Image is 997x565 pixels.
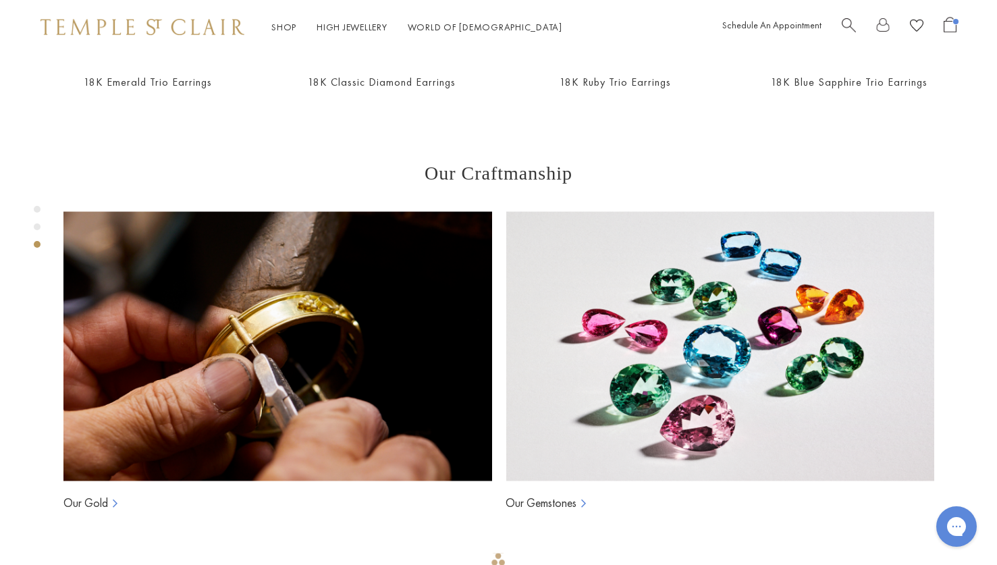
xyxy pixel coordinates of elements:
a: 18K Blue Sapphire Trio Earrings [771,75,927,89]
iframe: Gorgias live chat messenger [929,502,983,551]
h3: Our Craftmanship [63,163,934,184]
a: Our Gemstones [506,495,576,511]
a: Schedule An Appointment [722,19,821,31]
a: Open Shopping Bag [944,17,956,38]
a: 18K Emerald Trio Earrings [84,75,212,89]
div: Product gallery navigation [34,203,41,259]
img: Temple St. Clair [41,19,244,35]
img: Ball Chains [506,211,934,481]
img: Ball Chains [63,211,492,481]
a: High JewelleryHigh Jewellery [317,21,387,33]
a: View Wishlist [910,17,923,38]
a: Search [842,17,856,38]
a: Our Gold [63,495,108,511]
a: World of [DEMOGRAPHIC_DATA]World of [DEMOGRAPHIC_DATA] [408,21,562,33]
a: 18K Ruby Trio Earrings [560,75,671,89]
nav: Main navigation [271,19,562,36]
a: ShopShop [271,21,296,33]
a: 18K Classic Diamond Earrings [308,75,456,89]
